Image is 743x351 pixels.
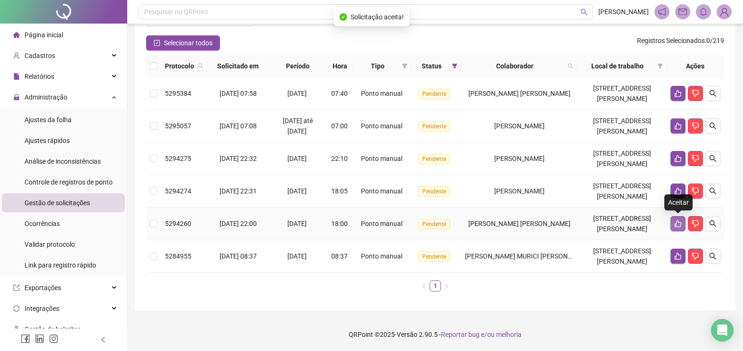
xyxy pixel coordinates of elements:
[287,220,307,227] span: [DATE]
[220,187,257,195] span: [DATE] 22:31
[164,38,212,48] span: Selecionar todos
[24,52,55,59] span: Cadastros
[418,280,430,292] button: left
[577,77,667,110] td: [STREET_ADDRESS][PERSON_NAME]
[287,90,307,97] span: [DATE]
[127,318,743,351] footer: QRPoint © 2025 - 2.90.5 -
[418,280,430,292] li: Página anterior
[577,175,667,208] td: [STREET_ADDRESS][PERSON_NAME]
[577,240,667,273] td: [STREET_ADDRESS][PERSON_NAME]
[415,61,448,71] span: Status
[699,8,708,16] span: bell
[287,155,307,162] span: [DATE]
[361,220,402,227] span: Ponto manual
[146,35,220,50] button: Selecionar todos
[566,59,575,73] span: search
[568,63,573,69] span: search
[450,59,459,73] span: filter
[357,61,398,71] span: Tipo
[421,284,427,289] span: left
[657,63,663,69] span: filter
[24,199,90,207] span: Gestão de solicitações
[24,158,101,165] span: Análise de inconsistências
[577,142,667,175] td: [STREET_ADDRESS][PERSON_NAME]
[283,117,313,135] span: [DATE] até [DATE]
[468,90,571,97] span: [PERSON_NAME] [PERSON_NAME]
[24,284,61,292] span: Exportações
[418,121,450,132] span: Pendente
[165,90,191,97] span: 5295384
[13,326,20,333] span: apartment
[580,8,588,16] span: search
[269,55,327,77] th: Período
[100,336,106,343] span: left
[692,90,699,97] span: dislike
[717,5,731,19] img: 86506
[361,122,402,130] span: Ponto manual
[24,220,60,227] span: Ocorrências
[402,63,408,69] span: filter
[331,220,348,227] span: 18:00
[441,280,452,292] li: Próxima página
[692,122,699,130] span: dislike
[198,63,204,69] span: search
[287,252,307,260] span: [DATE]
[670,61,720,71] div: Ações
[418,219,450,229] span: Pendente
[351,12,404,22] span: Solicitação aceita!
[598,7,649,17] span: [PERSON_NAME]
[13,32,20,38] span: home
[674,187,682,195] span: like
[49,334,58,343] span: instagram
[21,334,30,343] span: facebook
[430,281,441,291] a: 1
[494,122,545,130] span: [PERSON_NAME]
[452,63,457,69] span: filter
[637,35,724,50] span: : 0 / 219
[13,284,20,291] span: export
[35,334,44,343] span: linkedin
[331,90,348,97] span: 07:40
[13,305,20,312] span: sync
[418,154,450,164] span: Pendente
[674,220,682,227] span: like
[193,17,201,24] span: to
[468,220,571,227] span: [PERSON_NAME] [PERSON_NAME]
[339,13,347,21] span: check-circle
[331,155,348,162] span: 22:10
[577,208,667,240] td: [STREET_ADDRESS][PERSON_NAME]
[709,187,717,195] span: search
[637,37,705,44] span: Registros Selecionados
[24,137,70,144] span: Ajustes rápidos
[220,90,257,97] span: [DATE] 07:58
[361,155,402,162] span: Ponto manual
[674,90,682,97] span: like
[24,305,59,312] span: Integrações
[655,59,665,73] span: filter
[400,59,409,73] span: filter
[397,331,417,338] span: Versão
[154,40,160,46] span: check-square
[220,252,257,260] span: [DATE] 08:37
[709,220,717,227] span: search
[331,122,348,130] span: 07:00
[494,187,545,195] span: [PERSON_NAME]
[165,220,191,227] span: 5294260
[692,155,699,162] span: dislike
[13,94,20,100] span: lock
[24,116,72,124] span: Ajustes da folha
[24,31,63,39] span: Página inicial
[24,261,96,269] span: Link para registro rápido
[331,187,348,195] span: 18:05
[658,8,666,16] span: notification
[418,89,450,99] span: Pendente
[444,284,449,289] span: right
[24,93,67,101] span: Administração
[165,252,191,260] span: 5284955
[581,61,653,71] span: Local de trabalho
[678,8,687,16] span: mail
[441,280,452,292] button: right
[24,326,81,333] span: Gestão de holerites
[287,187,307,195] span: [DATE]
